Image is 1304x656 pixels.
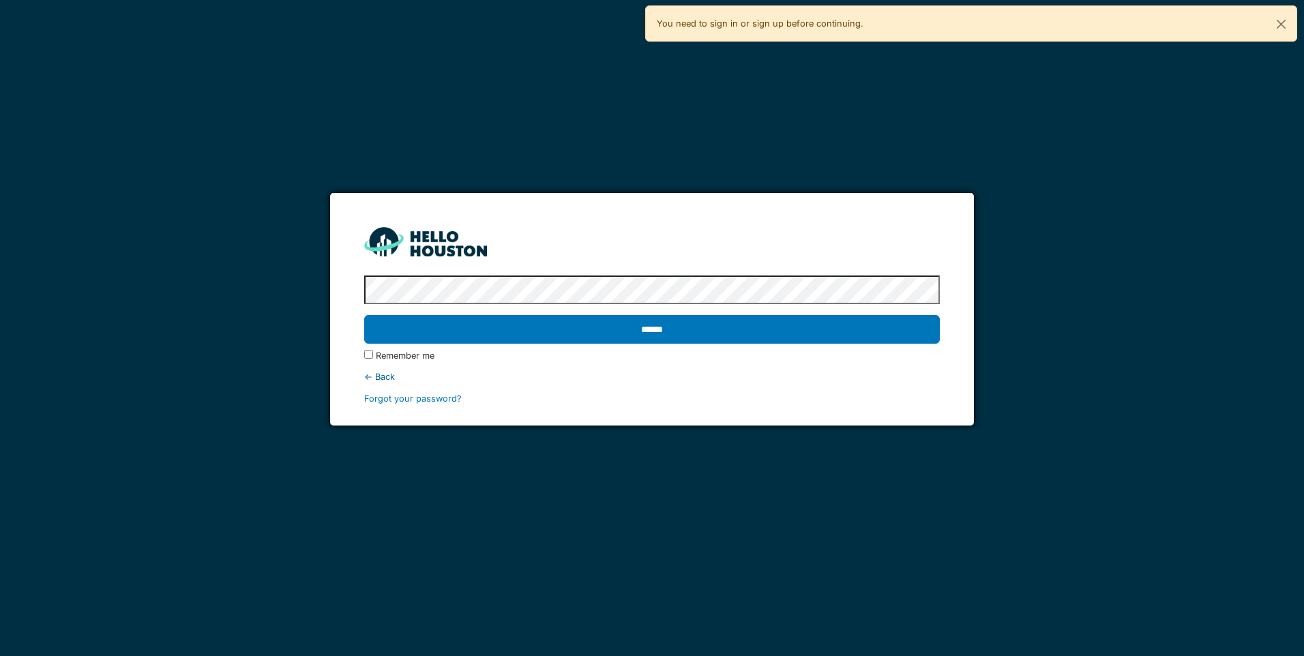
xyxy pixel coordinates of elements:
label: Remember me [376,349,434,362]
div: ← Back [364,370,939,383]
button: Close [1266,6,1296,42]
a: Forgot your password? [364,393,462,404]
div: You need to sign in or sign up before continuing. [645,5,1297,42]
img: HH_line-BYnF2_Hg.png [364,227,487,256]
